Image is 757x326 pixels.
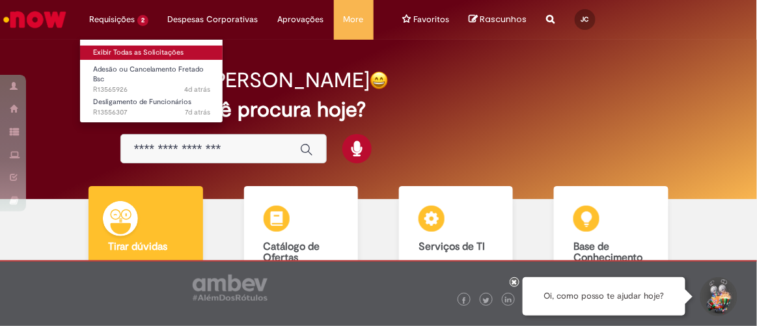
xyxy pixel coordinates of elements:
a: Tirar dúvidas Tirar dúvidas com Lupi Assist e Gen Ai [68,186,223,312]
span: 7d atrás [185,107,210,117]
h2: O que você procura hoje? [120,98,637,121]
a: Base de Conhecimento Consulte e aprenda [534,186,689,312]
span: Rascunhos [480,13,527,25]
span: R13565926 [93,85,210,95]
span: Favoritos [414,13,450,26]
img: logo_footer_twitter.png [483,297,489,304]
img: logo_footer_linkedin.png [505,297,512,305]
span: Requisições [89,13,135,26]
ul: Requisições [79,39,223,123]
span: 4d atrás [184,85,210,94]
a: No momento, sua lista de rascunhos tem 0 Itens [469,13,527,25]
a: Exibir Todas as Solicitações [80,46,223,60]
b: Serviços de TI [419,240,485,253]
img: ServiceNow [1,7,68,33]
button: Iniciar Conversa de Suporte [698,277,737,316]
span: Desligamento de Funcionários [93,97,191,107]
b: Tirar dúvidas [108,240,167,253]
span: Adesão ou Cancelamento Fretado Bsc [93,64,204,85]
b: Catálogo de Ofertas [264,240,320,265]
span: More [344,13,364,26]
a: Serviços de TI Encontre ajuda [379,186,534,312]
div: Oi, como posso te ajudar hoje? [523,277,685,316]
span: R13556307 [93,107,210,118]
a: Catálogo de Ofertas Abra uma solicitação [223,186,378,312]
b: Base de Conhecimento [573,240,642,265]
img: logo_footer_facebook.png [461,297,467,304]
p: Tirar dúvidas com Lupi Assist e Gen Ai [108,259,183,298]
img: logo_footer_ambev_rotulo_gray.png [193,275,268,301]
span: Aprovações [278,13,324,26]
p: Encontre ajuda [419,259,493,272]
span: JC [581,15,589,23]
span: Despesas Corporativas [168,13,258,26]
span: 2 [137,15,148,26]
a: Aberto R13565926 : Adesão ou Cancelamento Fretado Bsc [80,62,223,90]
a: Aberto R13556307 : Desligamento de Funcionários [80,95,223,119]
h2: Bom dia, [PERSON_NAME] [120,69,370,92]
img: happy-face.png [370,71,389,90]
